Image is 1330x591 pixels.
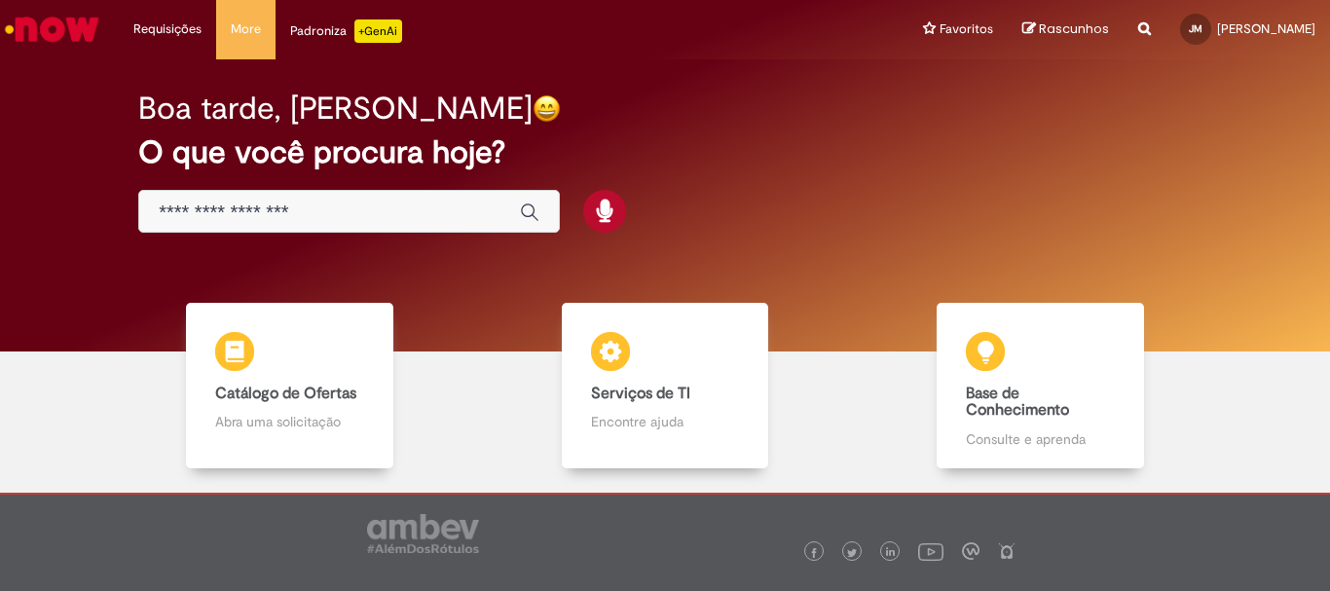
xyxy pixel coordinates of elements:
img: happy-face.png [533,94,561,123]
span: JM [1189,22,1202,35]
span: Requisições [133,19,202,39]
p: Abra uma solicitação [215,412,363,431]
b: Catálogo de Ofertas [215,384,356,403]
b: Base de Conhecimento [966,384,1069,421]
img: logo_footer_facebook.png [809,548,819,558]
a: Catálogo de Ofertas Abra uma solicitação [102,303,477,468]
img: logo_footer_workplace.png [962,542,979,560]
img: logo_footer_naosei.png [998,542,1016,560]
p: +GenAi [354,19,402,43]
a: Rascunhos [1022,20,1109,39]
img: logo_footer_twitter.png [847,548,857,558]
b: Serviços de TI [591,384,690,403]
span: More [231,19,261,39]
img: logo_footer_youtube.png [918,538,943,564]
h2: O que você procura hoje? [138,135,1192,169]
span: [PERSON_NAME] [1217,20,1315,37]
img: ServiceNow [2,10,102,49]
div: Padroniza [290,19,402,43]
h2: Boa tarde, [PERSON_NAME] [138,92,533,126]
a: Base de Conhecimento Consulte e aprenda [853,303,1228,468]
p: Encontre ajuda [591,412,739,431]
a: Serviços de TI Encontre ajuda [477,303,852,468]
span: Rascunhos [1039,19,1109,38]
p: Consulte e aprenda [966,429,1114,449]
span: Favoritos [940,19,993,39]
img: logo_footer_ambev_rotulo_gray.png [367,514,479,553]
img: logo_footer_linkedin.png [886,547,896,559]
